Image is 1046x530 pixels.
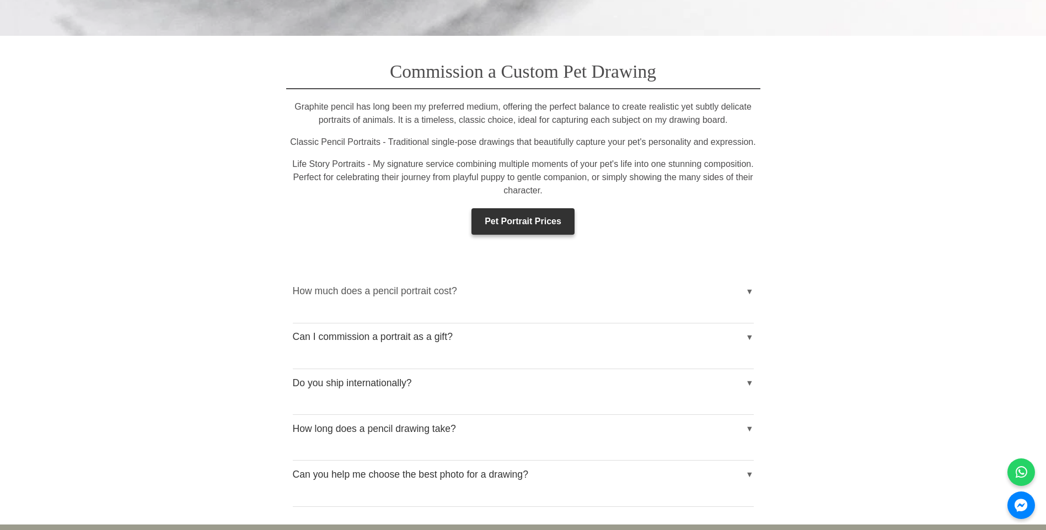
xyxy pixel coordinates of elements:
a: Messenger [1007,491,1035,519]
button: How long does a pencil drawing take? [293,415,754,442]
h2: Commission a Custom Pet Drawing [286,50,760,89]
button: Do you ship internationally? [293,369,754,397]
button: Can I commission a portrait as a gift? [293,323,754,351]
a: WhatsApp [1007,458,1035,486]
button: How much does a pencil portrait cost? [293,277,754,305]
p: Graphite pencil has long been my preferred medium, offering the perfect balance to create realist... [286,100,760,127]
p: Life Story Portraits - My signature service combining multiple moments of your pet's life into on... [286,158,760,197]
a: Pet Portrait Prices [471,208,575,235]
p: Classic Pencil Portraits - Traditional single-pose drawings that beautifully capture your pet's p... [286,136,760,149]
button: Can you help me choose the best photo for a drawing? [293,461,754,488]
